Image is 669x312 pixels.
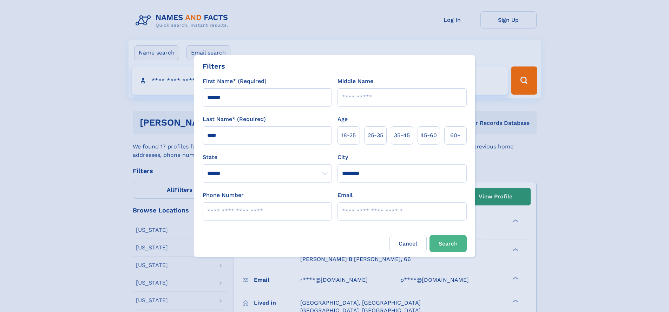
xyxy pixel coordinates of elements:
[203,115,266,123] label: Last Name* (Required)
[394,131,410,140] span: 35‑45
[203,153,332,161] label: State
[337,153,348,161] label: City
[337,191,353,199] label: Email
[203,191,244,199] label: Phone Number
[429,235,467,252] button: Search
[337,115,348,123] label: Age
[341,131,356,140] span: 18‑25
[368,131,383,140] span: 25‑35
[389,235,427,252] label: Cancel
[420,131,437,140] span: 45‑60
[203,77,267,85] label: First Name* (Required)
[203,61,225,71] div: Filters
[337,77,373,85] label: Middle Name
[450,131,461,140] span: 60+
